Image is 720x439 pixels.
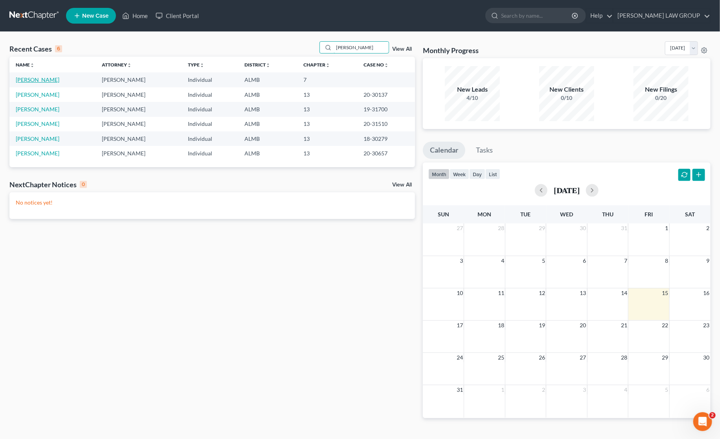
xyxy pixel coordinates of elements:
td: [PERSON_NAME] [96,72,182,87]
div: Recent Cases [9,44,62,53]
span: 31 [456,385,464,395]
span: 2 [706,223,711,233]
td: [PERSON_NAME] [96,102,182,116]
td: 13 [297,146,357,160]
span: Thu [602,211,613,218]
td: [PERSON_NAME] [96,131,182,146]
span: 21 [620,321,628,330]
td: 20-30137 [357,87,415,102]
a: Districtunfold_more [244,62,270,68]
a: Client Portal [152,9,203,23]
a: [PERSON_NAME] [16,106,59,113]
span: 10 [456,288,464,298]
i: unfold_more [30,63,35,68]
a: Chapterunfold_more [303,62,330,68]
div: 0/10 [539,94,594,102]
button: month [428,169,450,179]
span: Sat [685,211,695,218]
a: Tasks [469,142,500,159]
i: unfold_more [384,63,389,68]
span: 9 [706,256,711,266]
i: unfold_more [127,63,132,68]
div: 0/20 [634,94,689,102]
td: 20-30657 [357,146,415,160]
td: 7 [297,72,357,87]
span: 29 [661,353,669,362]
span: 13 [579,288,587,298]
div: New Leads [445,85,500,94]
span: 23 [703,321,711,330]
span: 18 [497,321,505,330]
span: 30 [703,353,711,362]
td: [PERSON_NAME] [96,87,182,102]
p: No notices yet! [16,199,409,207]
span: 5 [541,256,546,266]
span: 14 [620,288,628,298]
a: [PERSON_NAME] [16,91,59,98]
div: 0 [80,181,87,188]
div: NextChapter Notices [9,180,87,189]
a: [PERSON_NAME] [16,150,59,157]
span: 16 [703,288,711,298]
span: Wed [560,211,573,218]
a: [PERSON_NAME] LAW GROUP [613,9,710,23]
td: Individual [182,117,238,131]
a: Calendar [423,142,465,159]
td: Individual [182,102,238,116]
span: 20 [579,321,587,330]
span: 26 [538,353,546,362]
div: 4/10 [445,94,500,102]
span: 7 [623,256,628,266]
a: Help [586,9,613,23]
td: Individual [182,87,238,102]
span: 31 [620,223,628,233]
td: 13 [297,87,357,102]
a: [PERSON_NAME] [16,135,59,142]
a: Case Nounfold_more [364,62,389,68]
td: 19-31700 [357,102,415,116]
td: ALMB [238,117,297,131]
a: [PERSON_NAME] [16,120,59,127]
span: 1 [665,223,669,233]
button: week [450,169,469,179]
span: 15 [661,288,669,298]
a: Typeunfold_more [188,62,204,68]
h2: [DATE] [554,186,580,194]
a: Attorneyunfold_more [102,62,132,68]
span: 4 [500,256,505,266]
span: 6 [706,385,711,395]
div: 6 [55,45,62,52]
span: Sun [438,211,449,218]
td: [PERSON_NAME] [96,146,182,160]
span: 28 [620,353,628,362]
td: ALMB [238,146,297,160]
td: ALMB [238,102,297,116]
a: [PERSON_NAME] [16,76,59,83]
td: ALMB [238,72,297,87]
span: 24 [456,353,464,362]
td: 20-31510 [357,117,415,131]
a: View All [392,182,412,188]
span: 25 [497,353,505,362]
span: 19 [538,321,546,330]
td: ALMB [238,87,297,102]
span: 27 [456,223,464,233]
span: 22 [661,321,669,330]
iframe: Intercom live chat [693,412,712,431]
span: 2 [541,385,546,395]
span: 30 [579,223,587,233]
span: 11 [497,288,505,298]
span: 5 [665,385,669,395]
span: 17 [456,321,464,330]
span: 29 [538,223,546,233]
span: 2 [709,412,716,419]
span: 3 [582,385,587,395]
input: Search by name... [334,42,389,53]
td: Individual [182,146,238,160]
span: 8 [665,256,669,266]
div: New Filings [634,85,689,94]
span: 12 [538,288,546,298]
span: Fri [645,211,653,218]
span: 3 [459,256,464,266]
h3: Monthly Progress [423,46,479,55]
